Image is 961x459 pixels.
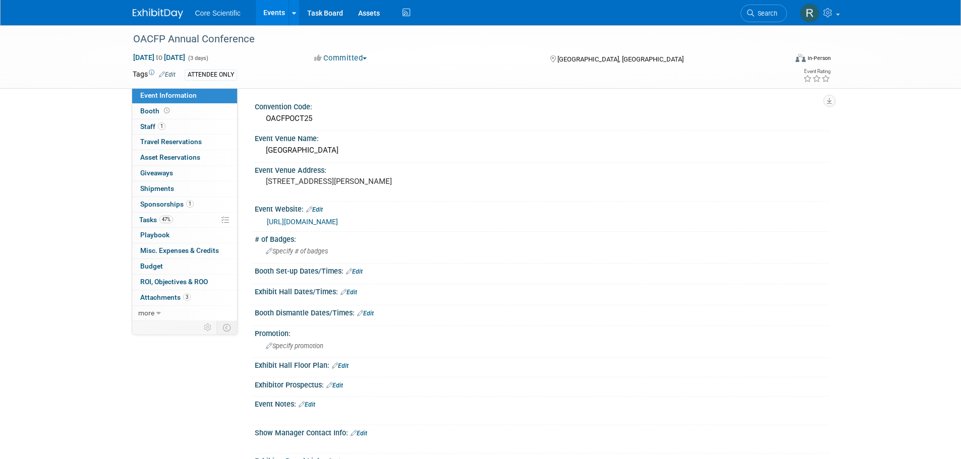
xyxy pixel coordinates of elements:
pre: [STREET_ADDRESS][PERSON_NAME] [266,177,483,186]
span: 3 [183,293,191,301]
span: Staff [140,122,165,130]
a: Giveaways [132,166,237,181]
span: Event Information [140,91,197,99]
img: ExhibitDay [133,9,183,19]
div: Exhibit Hall Dates/Times: [255,284,829,297]
td: Personalize Event Tab Strip [199,321,217,334]
a: Sponsorships1 [132,197,237,212]
a: Misc. Expenses & Credits [132,243,237,258]
span: Booth not reserved yet [162,107,172,114]
div: OACFPOCT25 [262,111,821,126]
a: Edit [341,289,357,296]
div: Exhibit Hall Floor Plan: [255,358,829,371]
div: Promotion: [255,326,829,339]
span: 1 [158,122,165,130]
div: [GEOGRAPHIC_DATA] [262,143,821,158]
a: Edit [306,206,323,213]
td: Toggle Event Tabs [216,321,237,334]
a: Playbook [132,228,237,243]
span: Asset Reservations [140,153,200,161]
a: Edit [332,362,349,369]
span: Tasks [139,216,173,224]
span: [DATE] [DATE] [133,53,186,62]
span: (3 days) [187,55,208,61]
div: Booth Dismantle Dates/Times: [255,305,829,318]
span: Attachments [140,293,191,301]
div: # of Badges: [255,232,829,244]
a: ROI, Objectives & ROO [132,275,237,290]
div: Event Venue Name: [255,131,829,144]
a: Edit [326,382,343,389]
a: Edit [351,430,367,437]
a: [URL][DOMAIN_NAME] [267,218,338,226]
div: Event Notes: [255,397,829,410]
span: Giveaways [140,169,173,177]
span: to [154,53,164,61]
a: Edit [299,401,315,408]
span: 47% [159,216,173,223]
a: Edit [159,71,176,78]
span: Budget [140,262,163,270]
div: In-Person [807,54,831,62]
a: Tasks47% [132,213,237,228]
span: more [138,309,154,317]
span: Search [754,10,777,17]
div: Event Rating [803,69,830,74]
a: Booth [132,104,237,119]
span: Sponsorships [140,200,194,208]
div: Show Manager Contact Info: [255,425,829,438]
img: Format-Inperson.png [796,54,806,62]
a: Shipments [132,181,237,196]
a: more [132,306,237,321]
a: Edit [357,310,374,317]
span: Core Scientific [195,9,241,17]
div: OACFP Annual Conference [130,30,772,48]
span: Specify promotion [266,342,323,350]
div: ATTENDEE ONLY [185,70,237,80]
img: Rachel Wolff [800,4,819,23]
span: Travel Reservations [140,138,202,146]
a: Attachments3 [132,290,237,305]
div: Booth Set-up Dates/Times: [255,264,829,277]
a: Budget [132,259,237,274]
span: [GEOGRAPHIC_DATA], [GEOGRAPHIC_DATA] [557,55,684,63]
td: Tags [133,69,176,81]
span: Booth [140,107,172,115]
a: Edit [346,268,363,275]
div: Convention Code: [255,99,829,112]
span: 1 [186,200,194,208]
div: Event Venue Address: [255,163,829,175]
a: Search [741,5,787,22]
div: Exhibitor Prospectus: [255,377,829,390]
span: ROI, Objectives & ROO [140,278,208,286]
a: Asset Reservations [132,150,237,165]
span: Playbook [140,231,169,239]
a: Staff1 [132,119,237,135]
span: Shipments [140,184,174,192]
a: Travel Reservations [132,135,237,150]
div: Event Format [727,52,831,68]
span: Specify # of badges [266,247,328,255]
div: Event Website: [255,202,829,215]
a: Event Information [132,88,237,103]
button: Committed [311,53,371,63]
span: Misc. Expenses & Credits [140,246,219,254]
